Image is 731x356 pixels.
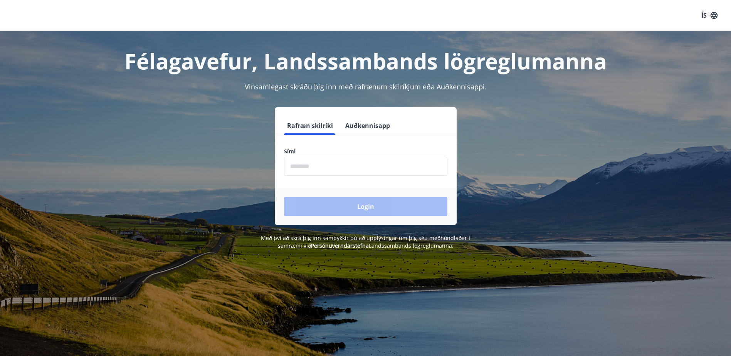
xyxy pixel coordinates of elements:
span: Vinsamlegast skráðu þig inn með rafrænum skilríkjum eða Auðkennisappi. [245,82,487,91]
span: Með því að skrá þig inn samþykkir þú að upplýsingar um þig séu meðhöndlaðar í samræmi við Landssa... [261,234,470,249]
button: ÍS [697,8,722,22]
h1: Félagavefur, Landssambands lögreglumanna [97,46,634,76]
button: Auðkennisapp [342,116,393,135]
label: Sími [284,148,447,155]
button: Rafræn skilríki [284,116,336,135]
a: Persónuverndarstefna [311,242,369,249]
